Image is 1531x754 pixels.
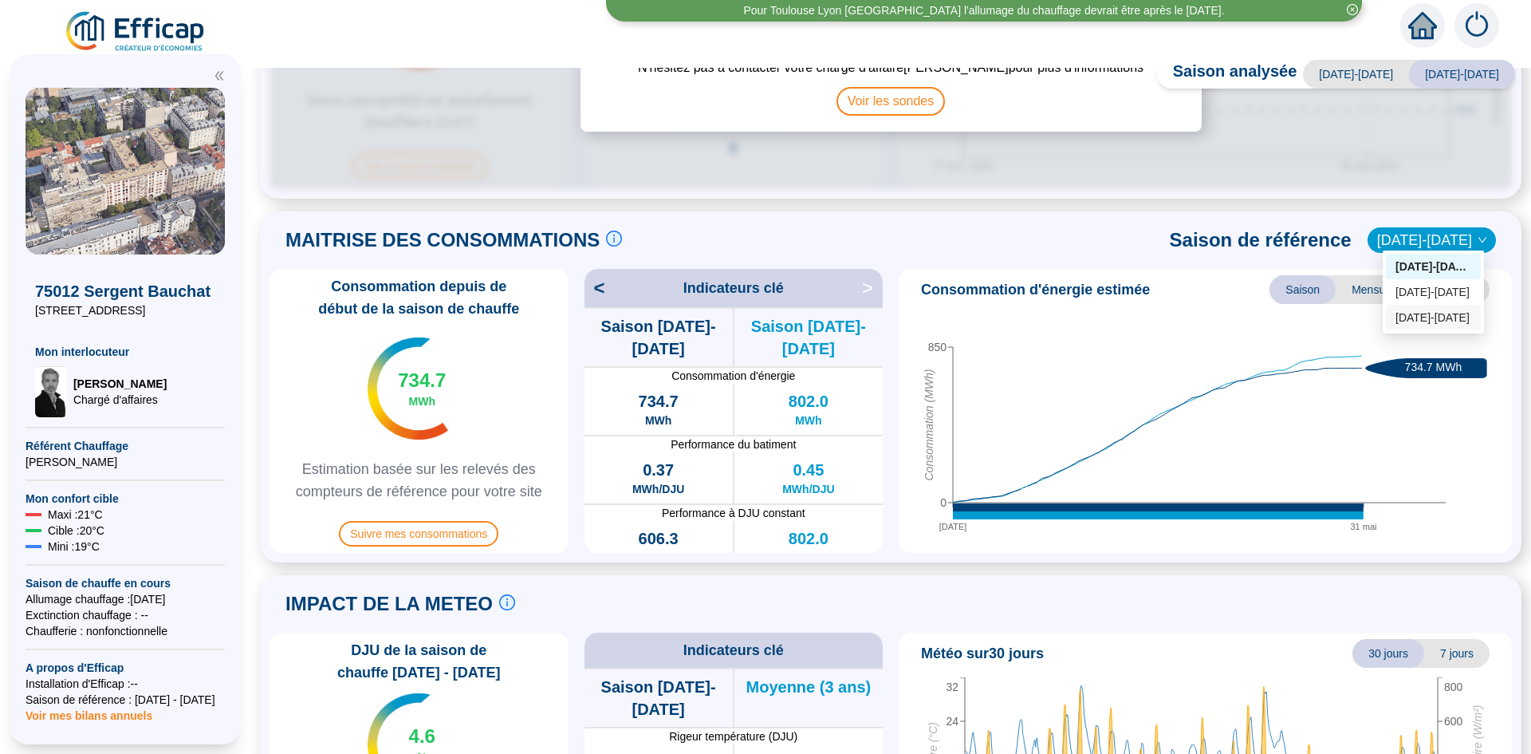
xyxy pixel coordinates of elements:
span: 7 jours [1424,639,1490,668]
tspan: 600 [1444,715,1463,728]
span: Saison de chauffe en cours [26,575,225,591]
span: home [1408,11,1437,40]
span: MWh [409,393,435,409]
span: [DATE]-[DATE] [1409,60,1515,89]
span: Estimation basée sur les relevés des compteurs de référence pour votre site [276,458,562,503]
span: MAITRISE DES CONSOMMATIONS [285,227,600,253]
span: Installation d'Efficap : -- [26,676,225,692]
div: Pour Toulouse Lyon [GEOGRAPHIC_DATA] l'allumage du chauffage devrait être après le [DATE]. [743,2,1224,19]
tspan: 0 [940,496,947,509]
span: 734.7 [639,390,679,413]
span: Mini : 19 °C [48,539,100,555]
span: Chaufferie : non fonctionnelle [26,623,225,639]
span: Mon confort cible [26,491,225,507]
img: indicateur températures [368,338,448,440]
span: info-circle [499,594,515,610]
span: Exctinction chauffage : -- [26,607,225,623]
span: info-circle [606,231,622,247]
span: MWh [645,550,671,566]
span: [STREET_ADDRESS] [35,302,215,318]
span: 0.37 [643,459,674,481]
span: Performance à DJU constant [584,505,884,521]
tspan: 32 [946,681,958,693]
span: Maxi : 21 °C [48,507,103,523]
span: Saison [DATE]-[DATE] [584,315,733,360]
span: Consommation depuis de début de la saison de chauffe [276,275,562,320]
span: MWh/DJU [632,481,684,497]
span: [PERSON_NAME] [26,454,225,470]
span: Saison [DATE]-[DATE] [584,676,733,720]
span: [DATE]-[DATE] [1303,60,1409,89]
span: MWh [795,413,821,428]
span: Saison [1269,275,1336,304]
img: Chargé d'affaires [35,366,67,417]
span: N'hésitez pas à contacter votre chargé d'affaire [PERSON_NAME] pour plus d'informations [638,58,1143,87]
span: Moyenne (3 ans) [746,676,872,698]
span: MWh [645,413,671,428]
div: 2023-2024 [1386,254,1481,279]
span: double-left [214,70,225,81]
tspan: 850 [928,341,947,353]
span: Indicateurs clé [683,277,784,299]
span: 606.3 [639,527,679,550]
span: DJU de la saison de chauffe [DATE] - [DATE] [276,639,562,684]
span: 802.0 [789,527,828,550]
span: Saison [DATE]-[DATE] [734,315,883,360]
span: Consommation d'énergie estimée [921,278,1150,301]
span: < [584,275,605,301]
span: Consommation d'énergie [584,368,884,384]
tspan: Consommation (MWh) [923,369,935,480]
span: Chargé d'affaires [73,392,167,408]
tspan: [DATE] [939,522,967,531]
span: 734.7 [398,368,446,393]
div: [DATE]-[DATE] [1395,310,1471,326]
span: 2023-2024 [1377,228,1486,252]
tspan: 31 mai [1350,522,1376,531]
span: [PERSON_NAME] [73,376,167,392]
span: IMPACT DE LA METEO [285,591,493,617]
span: Indicateurs clé [683,639,784,661]
span: Météo sur 30 jours [921,642,1044,665]
span: A propos d'Efficap [26,660,225,676]
span: Référent Chauffage [26,438,225,454]
span: Saison analysée [1157,60,1297,89]
span: Saison de référence [1170,227,1352,253]
span: Voir les sondes [836,87,946,116]
span: > [862,275,883,301]
span: close-circle [1347,4,1358,15]
div: 2021-2022 [1386,305,1481,330]
span: Voir mes bilans annuels [26,700,152,722]
span: MWh/DJU [782,481,834,497]
tspan: 800 [1444,681,1463,693]
div: [DATE]-[DATE] [1395,284,1471,301]
span: Suivre mes consommations [339,521,498,547]
span: Allumage chauffage : [DATE] [26,591,225,607]
span: Rigeur température (DJU) [584,728,884,744]
span: 4.6 [409,724,435,749]
span: 802.0 [789,390,828,413]
div: [DATE]-[DATE] [1395,259,1471,275]
div: 2022-2023 [1386,279,1481,305]
img: alerts [1454,3,1499,48]
tspan: 24 [946,715,958,728]
span: 0.45 [793,459,824,481]
img: efficap energie logo [64,10,208,54]
span: 30 jours [1352,639,1424,668]
span: Cible : 20 °C [48,523,104,539]
span: Mon interlocuteur [35,344,215,360]
span: Mensuelle [1336,275,1419,304]
span: down [1478,235,1487,245]
span: Saison de référence : [DATE] - [DATE] [26,692,225,708]
span: MWh [795,550,821,566]
span: 75012 Sergent Bauchat [35,280,215,302]
span: Performance du batiment [584,436,884,452]
text: 734.7 MWh [1405,361,1462,373]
